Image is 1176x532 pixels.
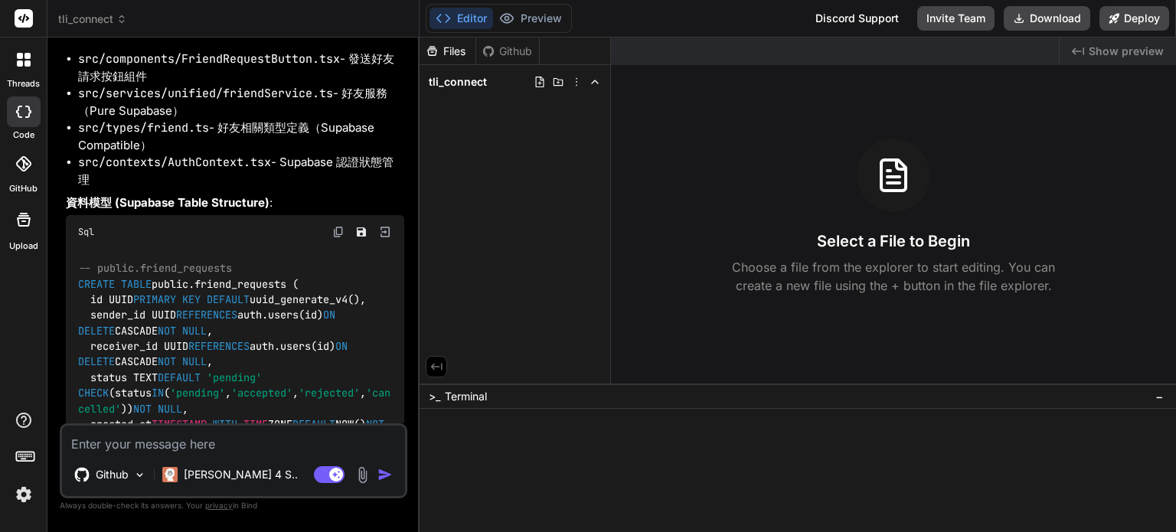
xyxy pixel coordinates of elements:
[162,467,178,482] img: Claude 4 Sonnet
[133,402,182,416] span: NOT NULL
[476,44,539,59] div: Github
[11,481,37,508] img: settings
[78,86,333,101] code: src/services/unified/friendService.ts
[207,292,250,306] span: DEFAULT
[78,355,115,369] span: DELETE
[420,44,475,59] div: Files
[429,74,487,90] span: tli_connect
[7,77,40,90] label: threads
[58,11,127,27] span: tli_connect
[170,387,225,400] span: 'pending'
[243,417,268,431] span: TIME
[78,119,404,154] li: - 好友相關類型定義（Supabase Compatible）
[429,389,440,404] span: >_
[158,355,207,369] span: NOT NULL
[78,51,340,67] code: src/components/FriendRequestButton.tsx
[292,417,335,431] span: DEFAULT
[445,389,487,404] span: Terminal
[152,417,207,431] span: TIMESTAMP
[9,240,38,253] label: Upload
[9,182,38,195] label: GitHub
[78,324,115,338] span: DELETE
[332,226,345,238] img: copy
[152,387,164,400] span: IN
[378,225,392,239] img: Open in Browser
[377,467,393,482] img: icon
[78,387,109,400] span: CHECK
[323,308,335,322] span: ON
[158,370,201,384] span: DEFAULT
[917,6,995,31] button: Invite Team
[60,498,407,513] p: Always double-check its answers. Your in Bind
[207,370,262,384] span: 'pending'
[493,8,568,29] button: Preview
[213,417,237,431] span: WITH
[96,467,129,482] p: Github
[78,154,404,188] li: - Supabase 認證狀態管理
[231,387,292,400] span: 'accepted'
[1099,6,1169,31] button: Deploy
[78,155,271,170] code: src/contexts/AuthContext.tsx
[133,468,146,481] img: Pick Models
[299,387,360,400] span: 'rejected'
[1089,44,1164,59] span: Show preview
[184,467,298,482] p: [PERSON_NAME] 4 S..
[354,466,371,484] img: attachment
[133,292,201,306] span: PRIMARY KEY
[78,226,94,238] span: Sql
[1155,389,1164,404] span: −
[176,308,237,322] span: REFERENCES
[78,120,209,135] code: src/types/friend.ts
[188,339,250,353] span: REFERENCES
[1004,6,1090,31] button: Download
[78,277,152,291] span: CREATE TABLE
[351,221,372,243] button: Save file
[13,129,34,142] label: code
[78,51,404,85] li: - 發送好友請求按鈕組件
[430,8,493,29] button: Editor
[66,195,269,210] strong: 資料模型 (Supabase Table Structure)
[722,258,1065,295] p: Choose a file from the explorer to start editing. You can create a new file using the + button in...
[335,339,348,353] span: ON
[817,230,970,252] h3: Select a File to Begin
[806,6,908,31] div: Discord Support
[205,501,233,510] span: privacy
[66,194,404,212] p: :
[1152,384,1167,409] button: −
[78,85,404,119] li: - 好友服務（Pure Supabase）
[158,324,207,338] span: NOT NULL
[79,262,232,276] span: -- public.friend_requests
